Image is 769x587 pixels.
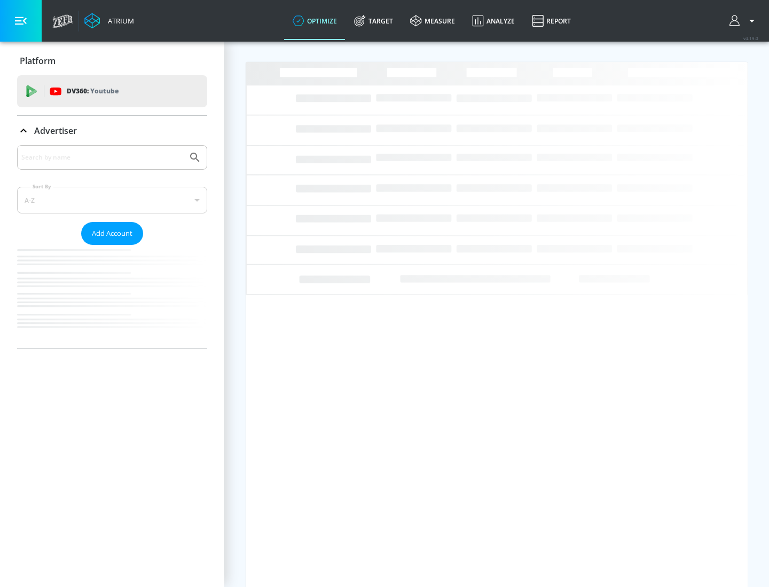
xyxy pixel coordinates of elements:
a: Atrium [84,13,134,29]
button: Add Account [81,222,143,245]
input: Search by name [21,150,183,164]
div: Platform [17,46,207,76]
p: Advertiser [34,125,77,137]
p: DV360: [67,85,119,97]
label: Sort By [30,183,53,190]
div: Advertiser [17,116,207,146]
nav: list of Advertiser [17,245,207,348]
a: Analyze [464,2,523,40]
span: v 4.19.0 [743,35,758,41]
a: Report [523,2,579,40]
p: Platform [20,55,56,67]
div: Advertiser [17,145,207,348]
div: DV360: Youtube [17,75,207,107]
a: measure [402,2,464,40]
p: Youtube [90,85,119,97]
a: Target [346,2,402,40]
div: A-Z [17,187,207,213]
div: Atrium [104,16,134,26]
span: Add Account [92,227,132,240]
a: optimize [284,2,346,40]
